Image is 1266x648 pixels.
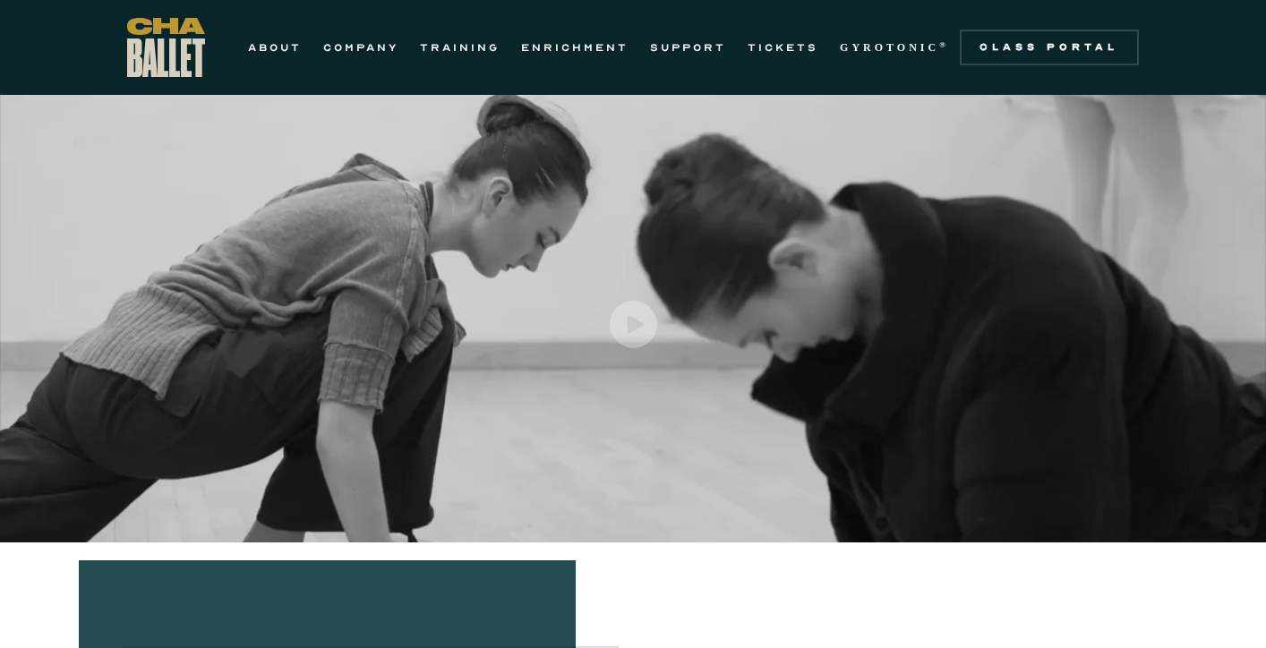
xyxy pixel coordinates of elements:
a: ENRICHMENT [521,37,629,58]
div: Class Portal [971,40,1128,55]
a: home [127,18,205,77]
a: GYROTONIC® [840,37,949,58]
a: TRAINING [420,37,500,58]
a: COMPANY [323,37,398,58]
a: SUPPORT [650,37,726,58]
sup: ® [939,40,949,49]
strong: GYROTONIC [840,41,939,54]
a: TICKETS [748,37,818,58]
a: ABOUT [248,37,302,58]
a: Class Portal [960,30,1139,65]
